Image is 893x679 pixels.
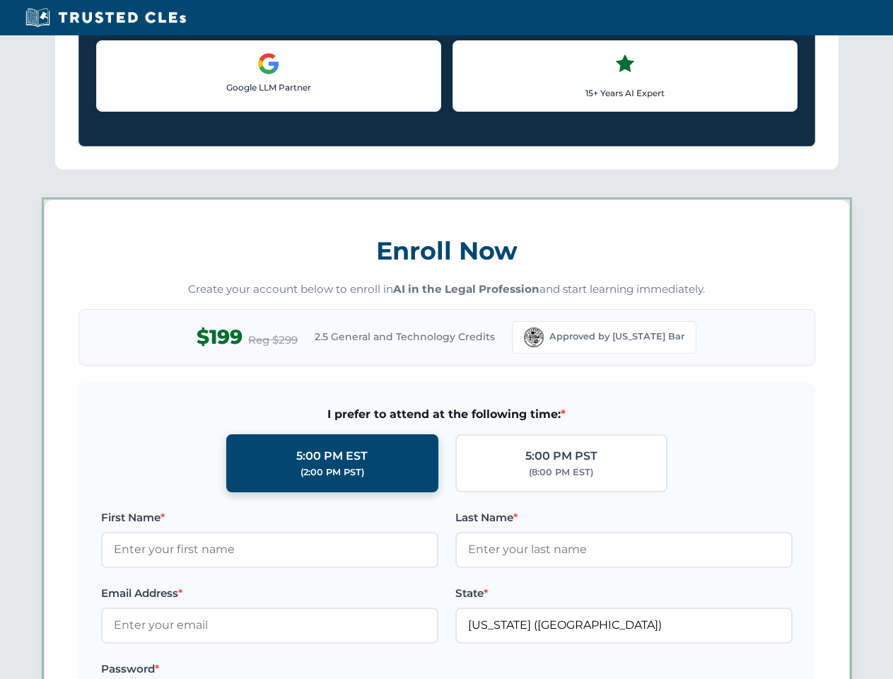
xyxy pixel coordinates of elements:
div: 5:00 PM EST [296,447,368,465]
label: Last Name [455,509,793,526]
label: Email Address [101,585,438,602]
input: Florida (FL) [455,608,793,643]
div: 5:00 PM PST [525,447,597,465]
label: State [455,585,793,602]
span: $199 [197,321,243,353]
img: Florida Bar [524,327,544,347]
p: Create your account below to enroll in and start learning immediately. [78,282,815,298]
p: 15+ Years AI Expert [465,86,786,100]
input: Enter your first name [101,532,438,567]
strong: AI in the Legal Profession [393,282,539,296]
div: (8:00 PM EST) [529,465,593,480]
input: Enter your email [101,608,438,643]
img: Google [257,52,280,75]
span: 2.5 General and Technology Credits [315,329,495,344]
img: Trusted CLEs [21,7,190,28]
span: Approved by [US_STATE] Bar [549,330,684,344]
h3: Enroll Now [78,228,815,273]
div: (2:00 PM PST) [300,465,364,480]
span: Reg $299 [248,332,298,349]
span: I prefer to attend at the following time: [101,405,793,424]
input: Enter your last name [455,532,793,567]
label: Password [101,661,438,678]
label: First Name [101,509,438,526]
p: Google LLM Partner [108,81,429,94]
